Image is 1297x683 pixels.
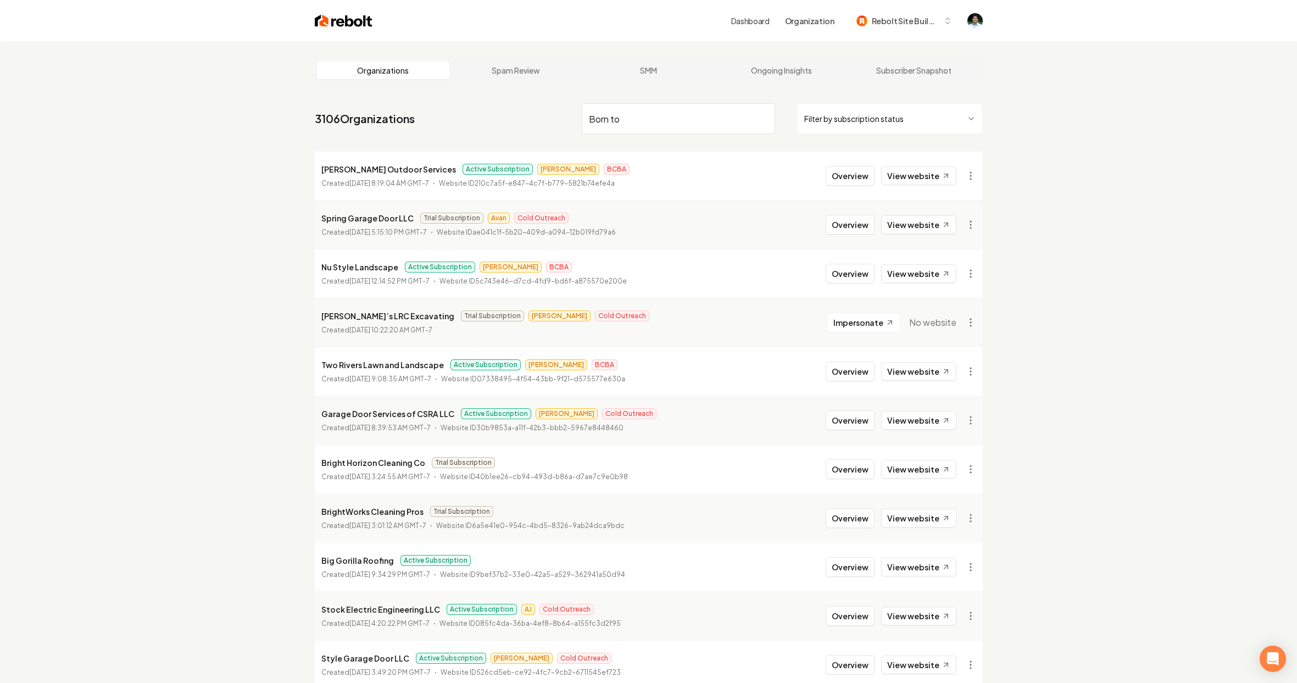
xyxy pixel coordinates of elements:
[967,13,983,29] button: Open user button
[491,653,553,664] span: [PERSON_NAME]
[441,667,621,678] p: Website ID 526cd5eb-ce92-4fc7-9cb2-6711545ef723
[1260,646,1286,672] div: Open Intercom Messenger
[826,557,875,577] button: Overview
[321,423,431,434] p: Created
[321,227,427,238] p: Created
[321,309,454,323] p: [PERSON_NAME]’s LRC Excavating
[317,62,450,79] a: Organizations
[881,656,956,674] a: View website
[349,375,431,383] time: [DATE] 9:08:35 AM GMT-7
[715,62,848,79] a: Ongoing Insights
[441,423,624,434] p: Website ID 30b9853a-a11f-42b3-bbb2-5967e8448460
[437,227,616,238] p: Website ID ae041c1f-5b20-409d-a094-12b019fd79a6
[349,619,430,628] time: [DATE] 4:20:22 PM GMT-7
[826,459,875,479] button: Overview
[321,407,454,420] p: Garage Door Services of CSRA LLC
[349,228,427,236] time: [DATE] 5:15:10 PM GMT-7
[856,15,867,26] img: Rebolt Site Builder
[321,554,394,567] p: Big Gorilla Roofing
[514,213,569,224] span: Cold Outreach
[881,460,956,479] a: View website
[321,603,440,616] p: Stock Electric Engineering LLC
[826,166,875,186] button: Overview
[536,408,598,419] span: [PERSON_NAME]
[321,520,426,531] p: Created
[480,262,542,273] span: [PERSON_NAME]
[833,317,883,328] span: Impersonate
[604,164,630,175] span: BCBA
[602,408,656,419] span: Cold Outreach
[315,111,415,126] a: 3106Organizations
[321,652,409,665] p: Style Garage Door LLC
[430,506,493,517] span: Trial Subscription
[321,325,432,336] p: Created
[848,62,981,79] a: Subscriber Snapshot
[557,653,611,664] span: Cold Outreach
[439,276,627,287] p: Website ID 5c743e46-d7cd-4fd9-bd6f-a875570e200e
[349,521,426,530] time: [DATE] 3:01:12 AM GMT-7
[546,262,572,273] span: BCBA
[449,62,582,79] a: Spam Review
[432,457,495,468] span: Trial Subscription
[582,103,775,134] input: Search by name or ID
[826,362,875,381] button: Overview
[349,424,431,432] time: [DATE] 8:39:53 AM GMT-7
[872,15,939,27] span: Rebolt Site Builder
[537,164,599,175] span: [PERSON_NAME]
[463,164,533,175] span: Active Subscription
[321,276,430,287] p: Created
[321,569,430,580] p: Created
[826,606,875,626] button: Overview
[321,260,398,274] p: Nu Style Landscape
[778,11,841,31] button: Organization
[321,471,430,482] p: Created
[441,374,625,385] p: Website ID 07338495-4f54-43bb-9f21-d575577e630a
[881,509,956,527] a: View website
[349,277,430,285] time: [DATE] 12:14:52 PM GMT-7
[349,570,430,579] time: [DATE] 9:34:29 PM GMT-7
[400,555,471,566] span: Active Subscription
[461,408,531,419] span: Active Subscription
[592,359,617,370] span: BCBA
[440,569,625,580] p: Website ID 9bef37b2-33e0-42a5-a529-362941a50d94
[595,310,649,321] span: Cold Outreach
[909,316,956,329] span: No website
[826,508,875,528] button: Overview
[439,178,615,189] p: Website ID 210c7a5f-e847-4c7f-b779-5821b74efe4a
[315,13,372,29] img: Rebolt Logo
[731,15,770,26] a: Dashboard
[420,213,483,224] span: Trial Subscription
[450,359,521,370] span: Active Subscription
[439,618,621,629] p: Website ID 085fc4da-36ba-4ef8-8b64-a155fc3d2f95
[321,456,425,469] p: Bright Horizon Cleaning Co
[827,313,900,332] button: Impersonate
[321,358,444,371] p: Two Rivers Lawn and Landscape
[881,558,956,576] a: View website
[826,215,875,235] button: Overview
[539,604,594,615] span: Cold Outreach
[521,604,535,615] span: AJ
[881,166,956,185] a: View website
[321,374,431,385] p: Created
[826,264,875,284] button: Overview
[440,471,628,482] p: Website ID 40b1ee26-cb94-493d-b86a-d7ae7c9e0b98
[349,473,430,481] time: [DATE] 3:24:55 AM GMT-7
[436,520,625,531] p: Website ID 6a5e41e0-954c-4bd5-8326-9ab24dca9bdc
[528,310,591,321] span: [PERSON_NAME]
[881,215,956,234] a: View website
[461,310,524,321] span: Trial Subscription
[321,505,424,518] p: BrightWorks Cleaning Pros
[349,668,431,676] time: [DATE] 3:49:20 PM GMT-7
[321,163,456,176] p: [PERSON_NAME] Outdoor Services
[582,62,715,79] a: SMM
[447,604,517,615] span: Active Subscription
[488,213,510,224] span: Avan
[525,359,587,370] span: [PERSON_NAME]
[826,655,875,675] button: Overview
[321,618,430,629] p: Created
[881,607,956,625] a: View website
[881,411,956,430] a: View website
[416,653,486,664] span: Active Subscription
[321,178,429,189] p: Created
[349,179,429,187] time: [DATE] 8:19:04 AM GMT-7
